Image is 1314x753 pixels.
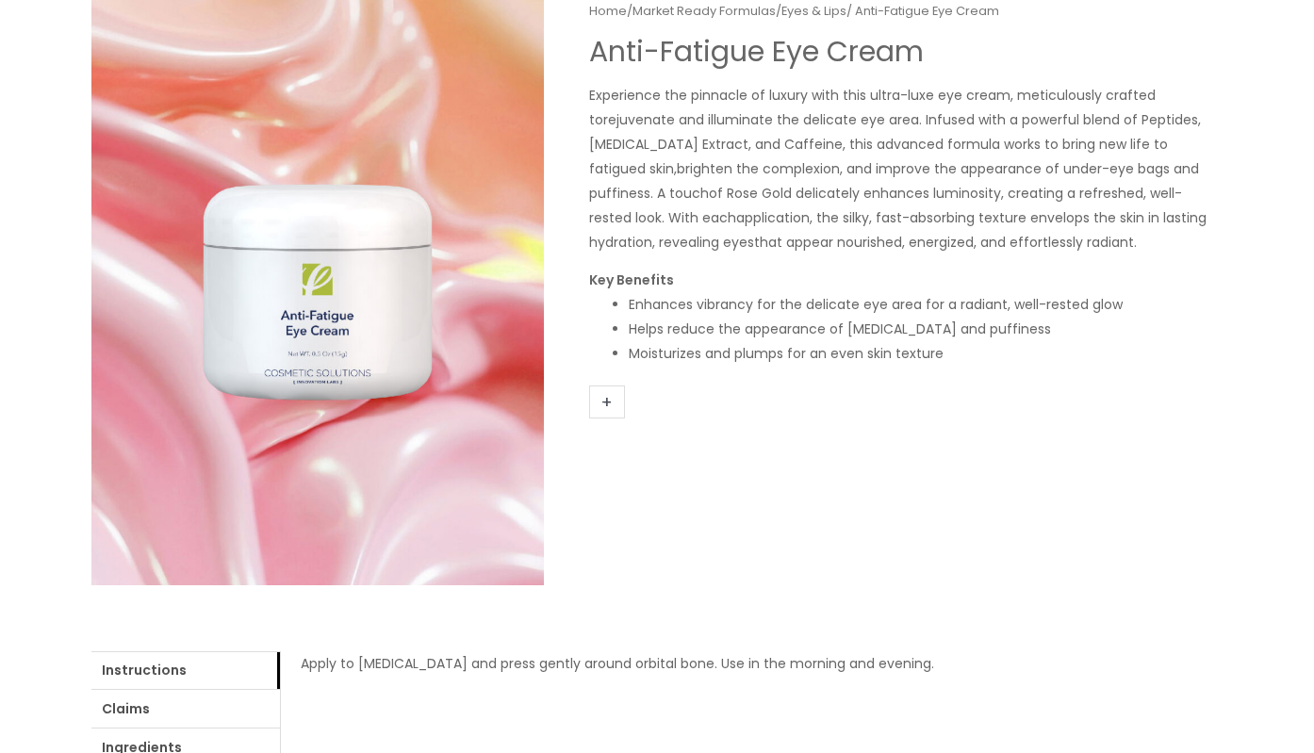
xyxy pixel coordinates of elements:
span: [MEDICAL_DATA] Extract, and Caffeine, this advanced formula works to bring new life to fatigued s... [589,135,1168,178]
h1: Anti-Fatigue Eye Cream [589,35,1223,69]
li: Enhances vibrancy for the delicate eye area for a radiant, well-rested glow [629,292,1223,317]
span: rejuvenate and illuminate the delicate eye area. Infused with a powerful blend of Peptides, [603,110,1201,129]
span: of Rose Gold delicately enhances luminosity, creating a refreshed, well-rested look. With each [589,184,1182,227]
span: Experience the pinnacle of luxury with this ultra-luxe eye cream, meticulously crafted to [589,86,1156,129]
a: Market Ready Formulas [632,2,776,20]
a: + [589,385,625,418]
p: Apply to [MEDICAL_DATA] and press gently around orbital bone. Use in the morning and evening. [301,651,1203,676]
span: that appear nourished, energized, and effortlessly radiant. [754,233,1137,252]
a: Instructions [91,651,280,689]
span: brighten the complexion, and improve the appearance of under-eye bags and puffiness. A touch [589,159,1199,203]
strong: Key Benefits [589,270,674,289]
li: Moisturizes and plumps for an even skin texture [629,341,1223,366]
span: application, the silky, fast-absorbing texture envelops the skin in lasting hydration, revealing ... [589,208,1207,252]
a: Claims [91,690,280,728]
a: Eyes & Lips [781,2,846,20]
a: Home [589,2,627,20]
li: Helps reduce the appearance of [MEDICAL_DATA] and puffiness [629,317,1223,341]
